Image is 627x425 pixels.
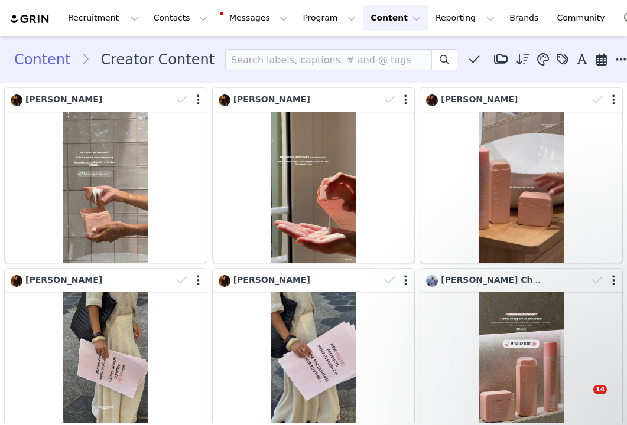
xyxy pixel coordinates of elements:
input: Search labels, captions, # and @ tags [225,49,432,70]
span: 14 [593,385,607,394]
button: Reporting [428,5,502,31]
span: [PERSON_NAME] [25,94,102,104]
img: 4f05ac0c-fa91-43b0-ab7f-47cb55cbf9c1.jpg [219,275,230,287]
img: 4f05ac0c-fa91-43b0-ab7f-47cb55cbf9c1.jpg [11,275,22,287]
span: [PERSON_NAME] [233,275,310,285]
button: Program [295,5,363,31]
img: bcd3ae4b-b9ad-4a3a-8a38-8620e722c924.jpg [426,275,438,287]
a: Content [14,49,81,70]
img: 4f05ac0c-fa91-43b0-ab7f-47cb55cbf9c1.jpg [426,94,438,106]
button: Content [363,5,428,31]
span: [PERSON_NAME] [233,94,310,104]
a: Brands [502,5,549,31]
span: [PERSON_NAME] [25,275,102,285]
img: grin logo [9,14,51,25]
button: Recruitment [61,5,146,31]
a: Community [550,5,618,31]
span: [PERSON_NAME] [441,94,518,104]
img: 4f05ac0c-fa91-43b0-ab7f-47cb55cbf9c1.jpg [219,94,230,106]
button: Messages [215,5,295,31]
span: [PERSON_NAME] Chav [PERSON_NAME] [441,275,623,285]
iframe: Intercom notifications message [379,310,615,393]
button: Contacts [147,5,215,31]
iframe: Intercom live chat [569,385,597,413]
img: 4f05ac0c-fa91-43b0-ab7f-47cb55cbf9c1.jpg [11,94,22,106]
